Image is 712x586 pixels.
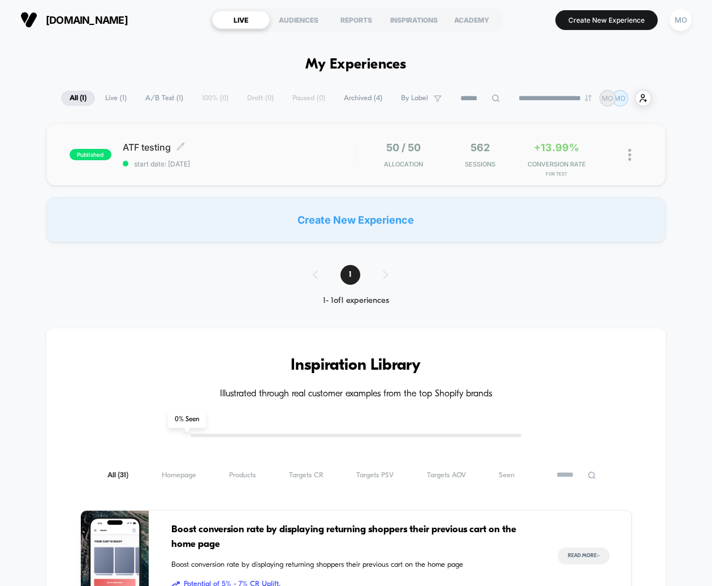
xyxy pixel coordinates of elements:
div: ACADEMY [443,11,500,29]
img: end [585,95,592,101]
button: MO [666,8,695,32]
div: MO [670,9,692,31]
button: [DOMAIN_NAME] [17,11,131,29]
span: CONVERSION RATE [521,160,592,168]
button: Create New Experience [555,10,658,30]
span: Targets AOV [427,471,466,480]
span: +13.99% [534,142,579,153]
p: MO [614,94,625,102]
span: Boost conversion rate by displaying returning shoppers their previous cart on the home page [171,559,535,571]
img: close [628,149,631,161]
div: AUDIENCES [270,11,327,29]
span: Products [229,471,256,480]
span: Targets PSV [356,471,394,480]
span: start date: [DATE] [123,160,356,168]
span: All ( 1 ) [61,91,95,106]
span: 0 % Seen [168,411,206,428]
span: Boost conversion rate by displaying returning shoppers their previous cart on the home page [171,523,535,551]
p: MO [602,94,613,102]
span: Live ( 1 ) [97,91,135,106]
span: Seen [499,471,515,480]
span: All [107,471,128,480]
span: Allocation [384,160,423,168]
span: A/B Test ( 1 ) [137,91,192,106]
span: By Label [401,94,428,102]
div: LIVE [212,11,270,29]
span: 50 / 50 [386,142,421,153]
span: Archived ( 4 ) [335,91,391,106]
span: ( 31 ) [118,472,128,479]
span: Homepage [162,471,196,480]
span: for Test [521,171,592,177]
div: INSPIRATIONS [385,11,443,29]
span: [DOMAIN_NAME] [46,14,128,26]
h1: My Experiences [305,57,407,73]
span: 1 [340,265,360,285]
span: 562 [471,142,490,153]
span: Sessions [445,160,516,168]
div: Create New Experience [46,197,666,242]
h3: Inspiration Library [80,357,632,375]
span: published [70,149,111,160]
button: Read More> [558,547,610,564]
img: Visually logo [20,11,37,28]
div: 1 - 1 of 1 experiences [301,296,411,306]
h4: Illustrated through real customer examples from the top Shopify brands [80,389,632,400]
div: REPORTS [327,11,385,29]
span: ATF testing [123,142,356,153]
span: Targets CR [289,471,323,480]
